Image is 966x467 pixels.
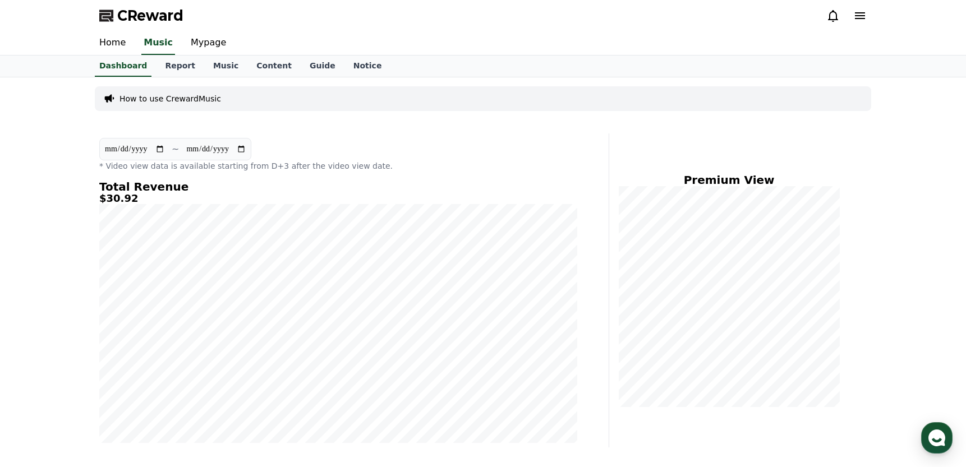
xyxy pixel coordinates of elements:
a: Mypage [182,31,235,55]
a: Music [204,56,247,77]
a: Content [247,56,301,77]
a: CReward [99,7,183,25]
a: Report [156,56,204,77]
a: Home [90,31,135,55]
a: Notice [344,56,391,77]
p: * Video view data is available starting from D+3 after the video view date. [99,160,577,172]
p: ~ [172,142,179,156]
h4: Premium View [618,174,840,186]
a: Dashboard [95,56,151,77]
a: How to use CrewardMusic [119,93,221,104]
a: Guide [301,56,344,77]
h4: Total Revenue [99,181,577,193]
span: CReward [117,7,183,25]
h5: $30.92 [99,193,577,204]
a: Music [141,31,175,55]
